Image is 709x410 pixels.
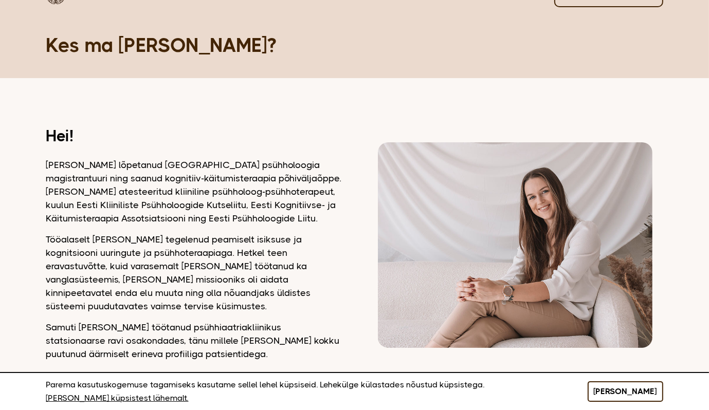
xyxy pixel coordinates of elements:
[46,378,562,405] p: Parema kasutuskogemuse tagamiseks kasutame sellel lehel küpsiseid. Lehekülge külastades nõustud k...
[46,233,342,313] p: Tööalaselt [PERSON_NAME] tegelenud peamiselt isiksuse ja kognitsiooni uuringute ja psühhoteraapia...
[46,33,663,58] h1: Kes ma [PERSON_NAME]?
[46,158,342,225] p: [PERSON_NAME] lõpetanud [GEOGRAPHIC_DATA] psühholoogia magistrantuuri ning saanud kognitiiv-käitu...
[46,129,342,143] h2: Hei!
[378,142,652,348] img: Dagmar vaatamas kaamerasse
[46,321,342,361] p: Samuti [PERSON_NAME] töötanud psühhiaatriakliinikus statsionaarse ravi osakondades, tänu millele ...
[46,392,189,405] a: [PERSON_NAME] küpsistest lähemalt.
[588,381,663,402] button: [PERSON_NAME]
